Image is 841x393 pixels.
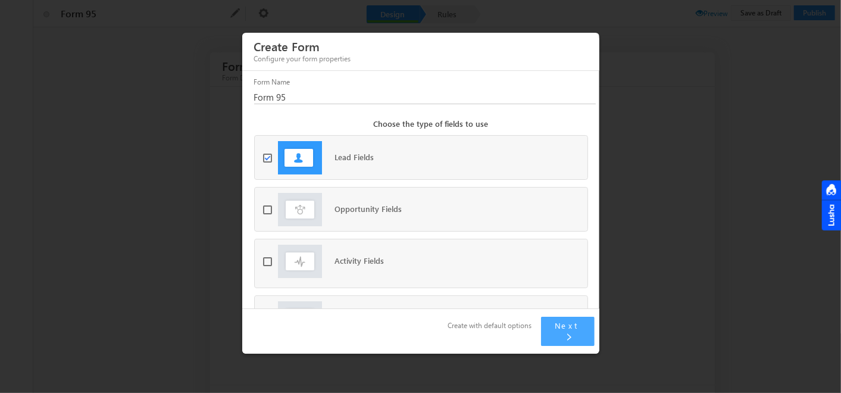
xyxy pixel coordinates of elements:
[254,54,351,63] span: Configure your form properties
[335,255,384,266] span: Activity Fields
[541,317,595,346] button: Next
[439,317,541,335] button: Create with default options
[335,152,374,162] span: Lead Fields
[254,39,596,53] h3: Create Form
[335,204,402,214] span: Opportunity Fields
[254,77,608,93] div: Form Name
[254,118,608,135] div: Choose the type of fields to use
[555,320,580,330] span: Next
